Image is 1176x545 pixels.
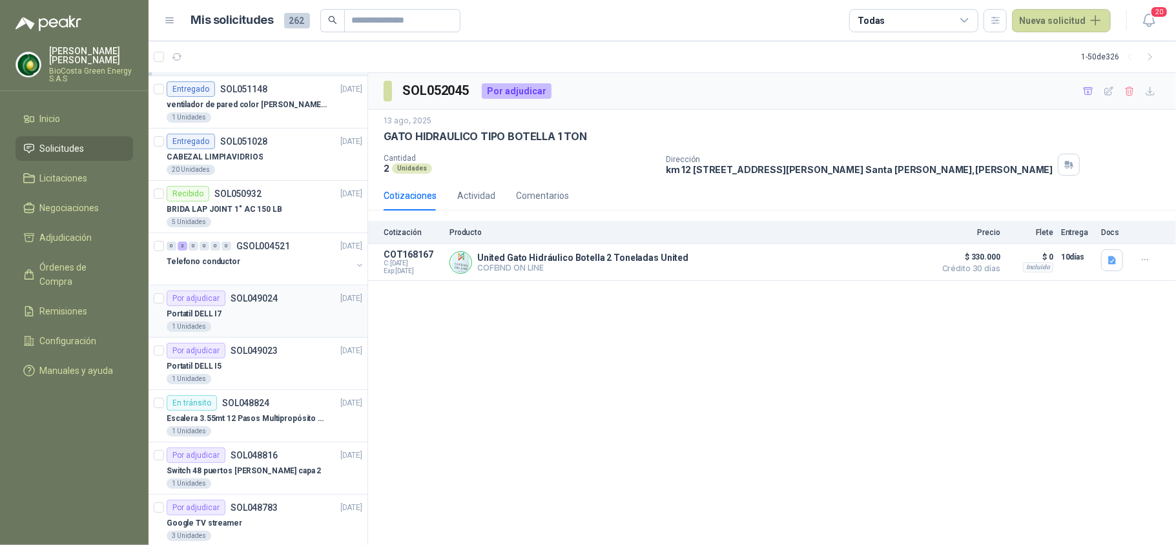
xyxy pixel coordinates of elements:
[167,203,282,216] p: BRIDA LAP JOINT 1" AC 150 LB
[40,260,121,289] span: Órdenes de Compra
[220,137,267,146] p: SOL051028
[516,189,569,203] div: Comentarios
[340,397,362,409] p: [DATE]
[167,308,222,320] p: Portatil DELL I7
[15,299,133,324] a: Remisiones
[15,15,81,31] img: Logo peakr
[1101,228,1127,237] p: Docs
[178,242,187,251] div: 3
[482,83,552,99] div: Por adjudicar
[384,189,437,203] div: Cotizaciones
[477,263,688,272] p: COFEIND ON LINE
[1008,228,1053,237] p: Flete
[167,322,211,332] div: 1 Unidades
[167,99,327,111] p: ventilador de pared color [PERSON_NAME] alteza
[40,112,61,126] span: Inicio
[222,398,269,407] p: SOL048824
[167,531,211,541] div: 3 Unidades
[167,517,242,530] p: Google TV streamer
[167,151,263,163] p: CABEZAL LIMPIAVIDRIOS
[384,260,442,267] span: C: [DATE]
[340,502,362,514] p: [DATE]
[214,189,262,198] p: SOL050932
[450,252,471,273] img: Company Logo
[167,447,225,463] div: Por adjudicar
[384,130,587,143] p: GATO HIDRAULICO TIPO BOTELLA 1 TON
[222,242,231,251] div: 0
[40,334,97,348] span: Configuración
[340,293,362,305] p: [DATE]
[936,249,1000,265] span: $ 330.000
[384,163,389,174] p: 2
[236,242,290,251] p: GSOL004521
[328,15,337,25] span: search
[167,413,327,425] p: Escalera 3.55mt 12 Pasos Multipropósito Aluminio 150kg
[340,188,362,200] p: [DATE]
[666,164,1053,175] p: km 12 [STREET_ADDRESS][PERSON_NAME] Santa [PERSON_NAME] , [PERSON_NAME]
[40,201,99,215] span: Negociaciones
[149,129,367,181] a: EntregadoSOL051028[DATE] CABEZAL LIMPIAVIDRIOS20 Unidades
[220,85,267,94] p: SOL051148
[40,231,92,245] span: Adjudicación
[200,242,209,251] div: 0
[340,345,362,357] p: [DATE]
[15,196,133,220] a: Negociaciones
[15,136,133,161] a: Solicitudes
[936,265,1000,272] span: Crédito 30 días
[15,329,133,353] a: Configuración
[167,81,215,97] div: Entregado
[1061,249,1093,265] p: 10 días
[936,228,1000,237] p: Precio
[15,255,133,294] a: Órdenes de Compra
[15,166,133,190] a: Licitaciones
[149,285,367,338] a: Por adjudicarSOL049024[DATE] Portatil DELL I71 Unidades
[149,390,367,442] a: En tránsitoSOL048824[DATE] Escalera 3.55mt 12 Pasos Multipropósito Aluminio 150kg1 Unidades
[231,451,278,460] p: SOL048816
[384,115,431,127] p: 13 ago, 2025
[167,343,225,358] div: Por adjudicar
[384,249,442,260] p: COT168167
[191,11,274,30] h1: Mis solicitudes
[231,294,278,303] p: SOL049024
[167,242,176,251] div: 0
[340,449,362,462] p: [DATE]
[167,500,225,515] div: Por adjudicar
[211,242,220,251] div: 0
[49,46,133,65] p: [PERSON_NAME] [PERSON_NAME]
[167,165,215,175] div: 20 Unidades
[449,228,928,237] p: Producto
[167,238,365,280] a: 0 3 0 0 0 0 GSOL004521[DATE] Telefono conductor
[340,136,362,148] p: [DATE]
[15,225,133,250] a: Adjudicación
[15,107,133,131] a: Inicio
[167,426,211,437] div: 1 Unidades
[15,358,133,383] a: Manuales y ayuda
[231,346,278,355] p: SOL049023
[40,304,88,318] span: Remisiones
[149,338,367,390] a: Por adjudicarSOL049023[DATE] Portatil DELL I51 Unidades
[384,228,442,237] p: Cotización
[149,442,367,495] a: Por adjudicarSOL048816[DATE] Switch 48 puertos [PERSON_NAME] capa 21 Unidades
[40,141,85,156] span: Solicitudes
[477,252,688,263] p: United Gato Hidráulico Botella 2 Toneladas United
[149,76,367,129] a: EntregadoSOL051148[DATE] ventilador de pared color [PERSON_NAME] alteza1 Unidades
[16,52,41,77] img: Company Logo
[40,364,114,378] span: Manuales y ayuda
[1137,9,1161,32] button: 20
[1012,9,1111,32] button: Nueva solicitud
[858,14,885,28] div: Todas
[384,154,655,163] p: Cantidad
[402,81,471,101] h3: SOL052045
[189,242,198,251] div: 0
[167,360,222,373] p: Portatil DELL I5
[167,395,217,411] div: En tránsito
[49,67,133,83] p: BioCosta Green Energy S.A.S
[666,155,1053,164] p: Dirección
[384,267,442,275] span: Exp: [DATE]
[231,503,278,512] p: SOL048783
[167,478,211,489] div: 1 Unidades
[392,163,432,174] div: Unidades
[1008,249,1053,265] p: $ 0
[167,134,215,149] div: Entregado
[167,374,211,384] div: 1 Unidades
